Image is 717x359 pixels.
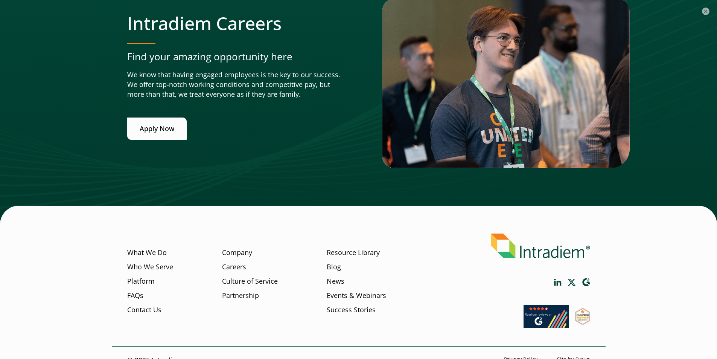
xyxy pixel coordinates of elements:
a: Blog [327,262,341,272]
a: Link opens in a new window [575,318,590,327]
a: Careers [222,262,246,272]
a: Contact Us [127,305,161,315]
a: Link opens in a new window [582,278,590,287]
a: FAQs [127,291,143,301]
a: Culture of Service [222,277,278,286]
button: × [702,8,709,15]
a: Success Stories [327,305,376,315]
a: Apply Now [127,118,187,140]
a: What We Do [127,248,167,258]
h2: Intradiem Careers [127,12,343,34]
a: Link opens in a new window [568,279,576,286]
p: Find your amazing opportunity here [127,50,343,64]
a: Link opens in a new window [554,279,562,286]
a: News [327,277,344,286]
a: Events & Webinars [327,291,386,301]
a: Link opens in a new window [524,321,569,330]
p: We know that having engaged employees is the key to our success. We offer top-notch working condi... [127,70,343,99]
a: Company [222,248,252,258]
a: Platform [127,277,155,286]
img: SourceForge User Reviews [575,308,590,325]
img: Intradiem [491,234,590,258]
a: Who We Serve [127,262,173,272]
img: Read our reviews on G2 [524,305,569,328]
a: Partnership [222,291,259,301]
a: Resource Library [327,248,380,258]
